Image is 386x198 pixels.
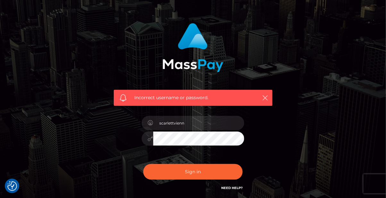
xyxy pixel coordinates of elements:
span: Incorrect username or password. [135,94,252,101]
button: Consent Preferences [7,181,17,191]
a: Need Help? [221,186,243,190]
button: Sign in [143,164,243,180]
img: Revisit consent button [7,181,17,191]
img: MassPay Login [163,23,223,72]
input: Username... [153,116,244,130]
